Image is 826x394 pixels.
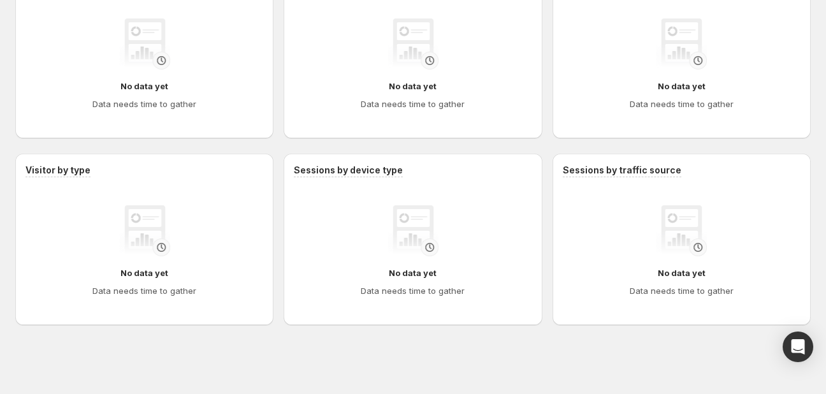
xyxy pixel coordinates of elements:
h4: Data needs time to gather [361,98,465,110]
img: No data yet [388,205,438,256]
h3: Sessions by device type [294,164,403,177]
h4: No data yet [389,266,437,279]
h3: Sessions by traffic source [563,164,681,177]
img: No data yet [119,18,170,69]
h4: Data needs time to gather [630,284,734,297]
div: Open Intercom Messenger [783,332,813,362]
img: No data yet [119,205,170,256]
img: No data yet [656,18,707,69]
h4: Data needs time to gather [361,284,465,297]
h4: No data yet [389,80,437,92]
h4: No data yet [120,80,168,92]
img: No data yet [656,205,707,256]
h4: No data yet [658,80,706,92]
h4: Data needs time to gather [92,284,196,297]
h4: Data needs time to gather [630,98,734,110]
h4: No data yet [658,266,706,279]
img: No data yet [388,18,438,69]
h4: Data needs time to gather [92,98,196,110]
h4: No data yet [120,266,168,279]
h3: Visitor by type [25,164,91,177]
